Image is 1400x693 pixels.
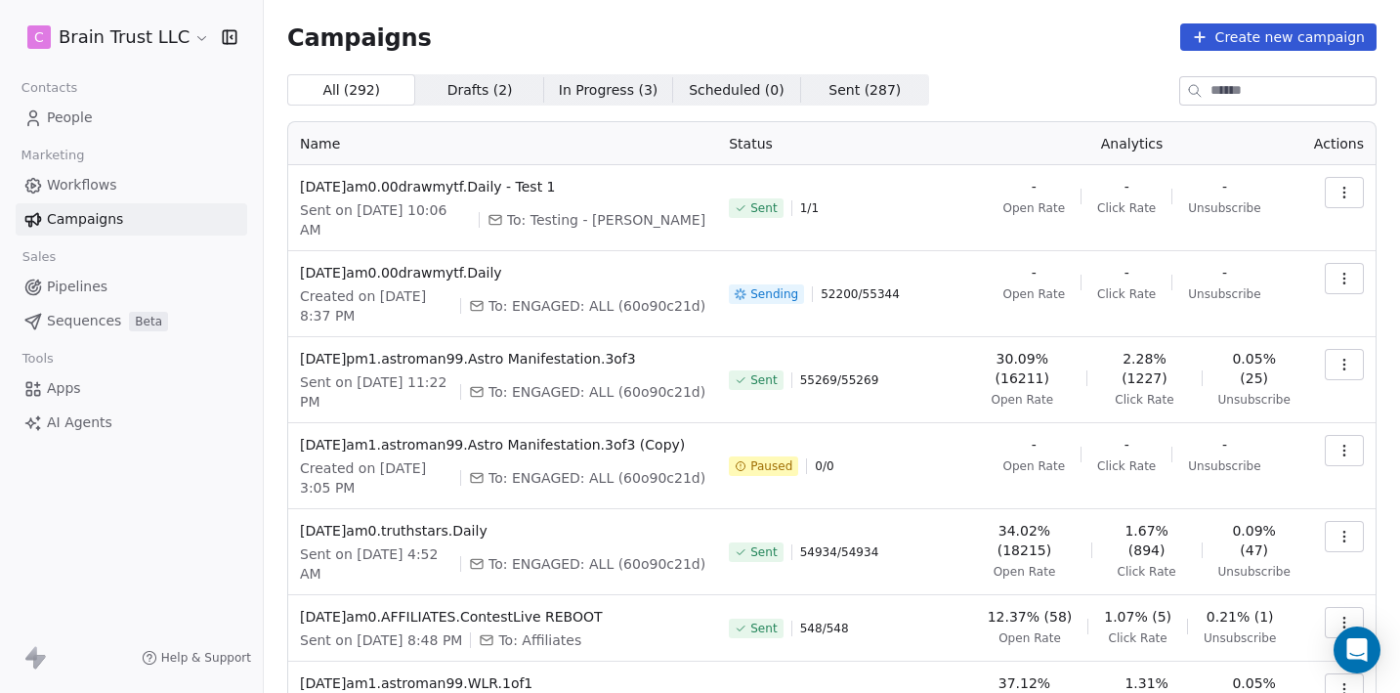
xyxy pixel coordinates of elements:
span: Open Rate [998,630,1061,646]
span: Unsubscribe [1188,458,1260,474]
th: Name [288,122,717,165]
span: 55269 / 55269 [800,372,879,388]
span: Paused [750,458,792,474]
span: Sent on [DATE] 10:06 AM [300,200,471,239]
span: Sent on [DATE] 8:48 PM [300,630,462,650]
span: To: ENGAGED: ALL (60o90c21d) [488,554,705,574]
span: In Progress ( 3 ) [559,80,658,101]
span: - [1032,435,1037,455]
span: - [1124,177,1129,196]
span: - [1124,263,1129,282]
span: Click Rate [1109,630,1167,646]
th: Status [717,122,961,165]
span: 0.09% (47) [1218,521,1291,560]
span: Tools [14,344,62,373]
th: Analytics [961,122,1302,165]
a: Help & Support [142,650,251,666]
span: Click Rate [1097,200,1156,216]
span: 0.21% (1) [1207,607,1274,627]
span: Sent on [DATE] 4:52 AM [300,544,452,584]
span: Apps [47,378,81,399]
span: Help & Support [161,650,251,666]
span: Sending [750,286,798,302]
button: CBrain Trust LLC [23,21,208,54]
span: Open Rate [1002,200,1065,216]
a: Campaigns [16,203,247,236]
span: To: ENGAGED: ALL (60o90c21d) [488,296,705,316]
span: - [1222,435,1227,455]
span: 52200 / 55344 [821,286,900,302]
span: 0.05% (25) [1218,349,1291,388]
span: - [1124,435,1129,455]
a: AI Agents [16,407,247,439]
span: Click Rate [1097,286,1156,302]
span: Campaigns [47,209,123,230]
a: People [16,102,247,134]
span: Created on [DATE] 8:37 PM [300,286,452,325]
a: Pipelines [16,271,247,303]
span: Open Rate [1002,458,1065,474]
button: Create new campaign [1180,23,1377,51]
span: - [1222,263,1227,282]
span: [DATE]am0.00drawmytf.Daily - Test 1 [300,177,705,196]
div: Open Intercom Messenger [1334,627,1380,673]
span: Sent ( 287 ) [828,80,901,101]
span: 54934 / 54934 [800,544,879,560]
span: [DATE]am1.astroman99.Astro Manifestation.3of3 (Copy) [300,435,705,455]
span: Unsubscribe [1188,200,1260,216]
span: AI Agents [47,412,112,433]
span: Unsubscribe [1204,630,1276,646]
span: Open Rate [994,564,1056,580]
span: Sent [750,200,777,216]
span: Sequences [47,311,121,331]
span: Sent on [DATE] 11:22 PM [300,372,452,411]
span: 1 / 1 [800,200,819,216]
span: Sent [750,372,777,388]
span: Open Rate [1002,286,1065,302]
span: 30.09% (16211) [973,349,1071,388]
span: [DATE]am0.AFFILIATES.ContestLive REBOOT [300,607,705,627]
span: Click Rate [1115,392,1173,408]
span: Click Rate [1097,458,1156,474]
span: People [47,108,93,128]
span: 34.02% (18215) [973,521,1076,560]
span: 12.37% (58) [988,607,1073,627]
span: Sent [750,621,777,636]
span: [DATE]am0.truthstars.Daily [300,521,705,541]
span: - [1032,263,1037,282]
a: SequencesBeta [16,305,247,337]
span: Drafts ( 2 ) [447,80,513,101]
span: - [1032,177,1037,196]
span: Workflows [47,175,117,195]
span: Unsubscribe [1218,392,1291,408]
span: [DATE]am0.00drawmytf.Daily [300,263,705,282]
span: To: Affiliates [498,630,581,650]
span: To: ENGAGED: ALL (60o90c21d) [488,382,705,402]
span: Click Rate [1118,564,1176,580]
span: 1.07% (5) [1104,607,1171,627]
span: Campaigns [287,23,432,51]
span: C [34,27,44,47]
span: Unsubscribe [1218,564,1291,580]
span: Sales [14,242,64,272]
span: Open Rate [991,392,1053,408]
span: - [1222,177,1227,196]
a: Apps [16,372,247,405]
span: Brain Trust LLC [59,24,190,50]
span: Beta [129,312,168,331]
th: Actions [1302,122,1376,165]
span: 1.67% (894) [1108,521,1186,560]
span: [DATE]pm1.astroman99.Astro Manifestation.3of3 [300,349,705,368]
span: 0 / 0 [815,458,833,474]
span: 548 / 548 [800,621,849,636]
span: [DATE]am1.astroman99.WLR.1of1 [300,673,705,693]
span: Pipelines [47,277,107,297]
span: To: Testing - Angie [507,210,705,230]
span: Sent [750,544,777,560]
a: Workflows [16,169,247,201]
span: 2.28% (1227) [1103,349,1185,388]
span: Unsubscribe [1188,286,1260,302]
span: Scheduled ( 0 ) [689,80,785,101]
span: Created on [DATE] 3:05 PM [300,458,452,498]
span: Marketing [13,141,93,170]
